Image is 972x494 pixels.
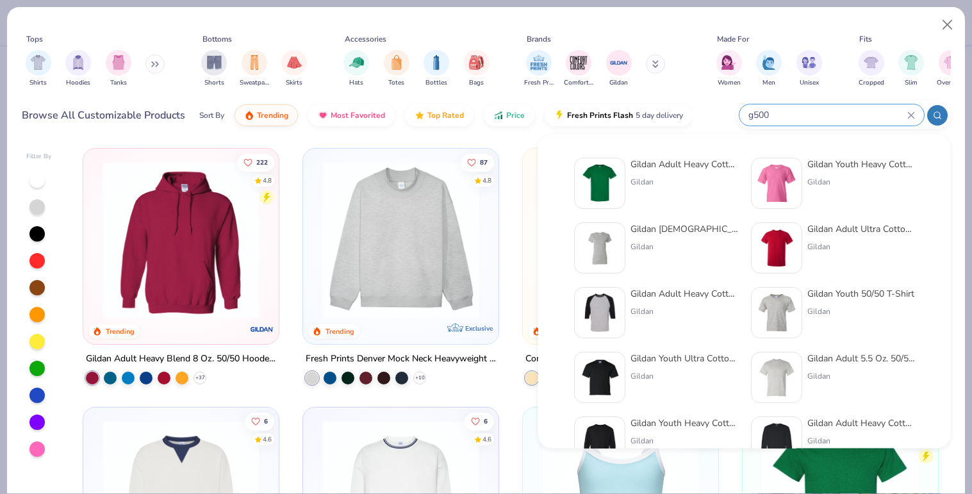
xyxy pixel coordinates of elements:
[31,55,45,70] img: Shirts Image
[480,159,488,165] span: 87
[580,293,620,333] img: 9278ce09-0d59-4a10-a90b-5020d43c2e95
[469,55,483,70] img: Bags Image
[757,358,796,397] img: 91159a56-43a2-494b-b098-e2c28039eaf0
[937,78,966,88] span: Oversized
[240,78,269,88] span: Sweatpants
[609,53,629,72] img: Gildan Image
[630,306,738,317] div: Gildan
[564,50,593,88] button: filter button
[86,351,276,367] div: Gildan Adult Heavy Blend 8 Oz. 50/50 Hooded Sweatshirt
[937,50,966,88] button: filter button
[756,50,782,88] div: filter for Men
[904,55,918,70] img: Slim Image
[29,78,47,88] span: Shirts
[525,351,698,367] div: Comfort Colors Adult Heavyweight T-Shirt
[807,352,915,365] div: Gildan Adult 5.5 Oz. 50/50 T-Shirt
[461,153,494,171] button: Like
[26,152,52,161] div: Filter By
[756,50,782,88] button: filter button
[580,422,620,462] img: f253ff27-62b2-4a42-a79b-d4079655c11f
[529,53,548,72] img: Fresh Prints Image
[318,110,328,120] img: most_fav.gif
[415,110,425,120] img: TopRated.gif
[240,50,269,88] div: filter for Sweatpants
[630,370,738,382] div: Gildan
[199,110,224,121] div: Sort By
[807,176,915,188] div: Gildan
[859,50,884,88] button: filter button
[111,55,126,70] img: Tanks Image
[65,50,91,88] div: filter for Hoodies
[331,110,385,120] span: Most Favorited
[564,50,593,88] div: filter for Comfort Colors
[465,324,493,333] span: Exclusive
[757,422,796,462] img: eeb6cdad-aebe-40d0-9a4b-833d0f822d02
[263,176,272,185] div: 4.8
[807,435,915,447] div: Gildan
[524,50,554,88] div: filter for Fresh Prints
[349,55,364,70] img: Hats Image
[721,55,736,70] img: Women Image
[482,434,491,444] div: 4.6
[429,55,443,70] img: Bottles Image
[545,104,693,126] button: Fresh Prints Flash5 day delivery
[864,55,878,70] img: Cropped Image
[630,176,738,188] div: Gildan
[343,50,369,88] button: filter button
[859,78,884,88] span: Cropped
[567,110,633,120] span: Fresh Prints Flash
[800,78,819,88] span: Unisex
[807,370,915,382] div: Gildan
[609,78,628,88] span: Gildan
[898,50,924,88] button: filter button
[484,104,534,126] button: Price
[580,228,620,268] img: f353747f-df2b-48a7-9668-f657901a5e3e
[762,78,775,88] span: Men
[316,161,486,318] img: f5d85501-0dbb-4ee4-b115-c08fa3845d83
[606,50,632,88] div: filter for Gildan
[249,317,275,342] img: Gildan logo
[905,78,918,88] span: Slim
[237,153,274,171] button: Like
[464,50,490,88] button: filter button
[898,50,924,88] div: filter for Slim
[716,50,742,88] button: filter button
[256,159,268,165] span: 222
[757,163,796,203] img: db3463ef-4353-4609-ada1-7539d9cdc7e6
[807,158,915,171] div: Gildan Youth Heavy Cotton 5.3 Oz. T-Shirt
[384,50,409,88] div: filter for Totes
[469,78,484,88] span: Bags
[636,108,683,123] span: 5 day delivery
[388,78,404,88] span: Totes
[935,13,960,37] button: Close
[717,33,749,45] div: Made For
[281,50,307,88] button: filter button
[349,78,363,88] span: Hats
[580,163,620,203] img: db319196-8705-402d-8b46-62aaa07ed94f
[527,33,551,45] div: Brands
[247,55,261,70] img: Sweatpants Image
[944,55,959,70] img: Oversized Image
[405,104,474,126] button: Top Rated
[747,108,907,122] input: Try "T-Shirt"
[201,50,227,88] div: filter for Shorts
[26,33,43,45] div: Tops
[96,161,266,318] img: 01756b78-01f6-4cc6-8d8a-3c30c1a0c8ac
[240,50,269,88] button: filter button
[718,78,741,88] span: Women
[716,50,742,88] div: filter for Women
[26,50,51,88] button: filter button
[757,293,796,333] img: 12c717a8-bff4-429b-8526-ab448574c88c
[859,33,872,45] div: Fits
[245,412,274,430] button: Like
[306,351,496,367] div: Fresh Prints Denver Mock Neck Heavyweight Sweatshirt
[465,412,494,430] button: Like
[580,358,620,397] img: 6046accf-a268-477f-9bdd-e1b99aae0138
[110,78,127,88] span: Tanks
[204,78,224,88] span: Shorts
[630,435,738,447] div: Gildan
[264,418,268,424] span: 6
[22,108,185,123] div: Browse All Customizable Products
[554,110,564,120] img: flash.gif
[263,434,272,444] div: 4.6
